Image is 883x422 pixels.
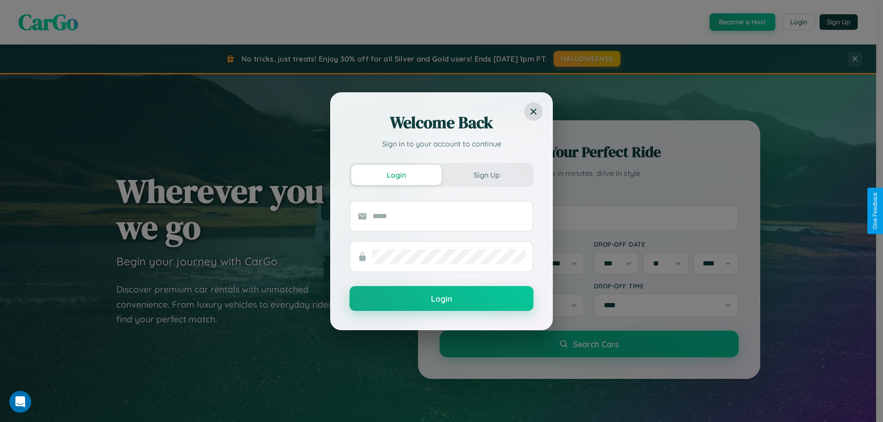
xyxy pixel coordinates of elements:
[351,165,441,185] button: Login
[441,165,532,185] button: Sign Up
[9,391,31,413] iframe: Intercom live chat
[350,112,533,134] h2: Welcome Back
[350,138,533,149] p: Sign in to your account to continue
[350,286,533,311] button: Login
[872,192,878,230] div: Give Feedback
